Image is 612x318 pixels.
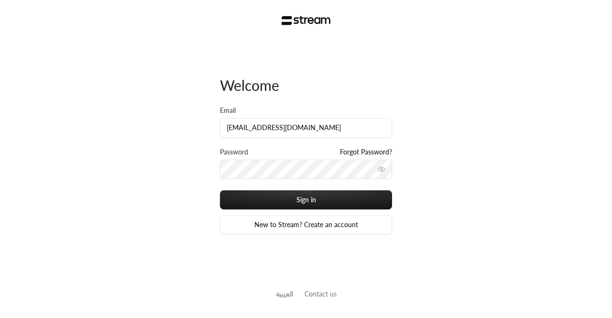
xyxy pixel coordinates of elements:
[276,285,293,303] a: العربية
[220,147,248,157] label: Password
[374,162,389,177] button: toggle password visibility
[220,215,392,234] a: New to Stream? Create an account
[340,147,392,157] a: Forgot Password?
[220,106,236,115] label: Email
[305,290,337,298] a: Contact us
[305,289,337,299] button: Contact us
[282,16,331,25] img: Stream Logo
[220,77,279,94] span: Welcome
[220,190,392,209] button: Sign in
